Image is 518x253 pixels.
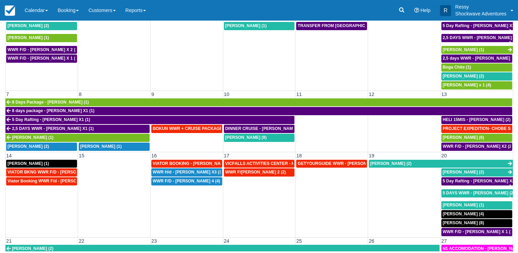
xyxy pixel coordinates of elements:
[151,168,222,177] a: WWR H/d - [PERSON_NAME] X3 (3)
[8,144,49,149] span: [PERSON_NAME] (2)
[443,170,484,174] span: [PERSON_NAME] (2)
[441,228,512,236] a: WWR F/D - [PERSON_NAME] X 1 (1)
[78,153,85,158] span: 15
[441,210,512,218] a: [PERSON_NAME] (4)
[223,238,230,244] span: 24
[8,35,49,40] span: [PERSON_NAME] (1)
[8,23,49,28] span: [PERSON_NAME] (2)
[443,47,484,52] span: [PERSON_NAME] (1)
[5,134,150,142] a: [PERSON_NAME] (1)
[368,238,375,244] span: 26
[224,22,295,30] a: [PERSON_NAME] (1)
[6,46,77,54] a: WWR F/D - [PERSON_NAME] X 2 (2)
[224,160,295,168] a: VICFALLS ACTIVITIES CENTER - HELICOPTER -[PERSON_NAME] X 4 (4)
[441,201,512,209] a: [PERSON_NAME] (1)
[224,125,295,133] a: DINNER CRUISE - [PERSON_NAME] X 1 (1)
[443,220,484,225] span: [PERSON_NAME] (8)
[455,3,506,10] p: Ressy
[151,160,222,168] a: VIATOR BOOKING - [PERSON_NAME] X 4 (4)
[443,83,491,87] span: [PERSON_NAME] x 1 (4)
[78,92,82,97] span: 8
[153,170,223,174] span: WWR H/d - [PERSON_NAME] X3 (3)
[12,117,90,122] span: 5 Day Rafting - [PERSON_NAME] X1 (1)
[80,144,122,149] span: [PERSON_NAME] (1)
[369,160,513,168] a: [PERSON_NAME] (2)
[225,126,311,131] span: DINNER CRUISE - [PERSON_NAME] X 1 (1)
[443,65,471,70] span: Boga Chite (1)
[153,126,288,131] span: BOKUN WWR + CRUISE PACKAGE - [PERSON_NAME] South X 2 (2)
[5,98,512,107] a: 8 Days Package - [PERSON_NAME] (1)
[6,34,77,42] a: [PERSON_NAME] (1)
[6,177,77,185] a: Viator Booking WWR F/d - [PERSON_NAME] X 1 (1)
[223,153,230,158] span: 17
[151,153,157,158] span: 16
[5,5,15,16] img: checkfront-main-nav-mini-logo.png
[225,23,267,28] span: [PERSON_NAME] (1)
[5,238,12,244] span: 21
[8,47,79,52] span: WWR F/D - [PERSON_NAME] X 2 (2)
[151,92,155,97] span: 9
[443,74,484,79] span: [PERSON_NAME] (2)
[368,92,375,97] span: 12
[441,63,512,72] a: Boga Chite (1)
[441,46,513,54] a: [PERSON_NAME] (1)
[8,179,109,183] span: Viator Booking WWR F/d - [PERSON_NAME] X 1 (1)
[225,161,370,166] span: VICFALLS ACTIVITIES CENTER - HELICOPTER -[PERSON_NAME] X 4 (4)
[441,72,512,81] a: [PERSON_NAME] (2)
[443,144,513,149] span: WWR F/D - [PERSON_NAME] X2 (2)
[441,153,447,158] span: 20
[223,92,230,97] span: 10
[5,107,512,115] a: 8 days package - [PERSON_NAME] X1 (1)
[5,153,12,158] span: 14
[12,108,94,113] span: 8 days package - [PERSON_NAME] X1 (1)
[441,189,513,197] a: 5 DAYS WWR - [PERSON_NAME] (2)
[5,116,294,124] a: 5 Day Rafting - [PERSON_NAME] X1 (1)
[298,23,462,28] span: TRANSFER FROM [GEOGRAPHIC_DATA] TO VIC FALLS - [PERSON_NAME] X 1 (1)
[441,143,512,151] a: WWR F/D - [PERSON_NAME] X2 (2)
[79,143,150,151] a: [PERSON_NAME] (1)
[12,100,89,105] span: 8 Days Package - [PERSON_NAME] (1)
[78,238,85,244] span: 22
[5,125,150,133] a: 2,5 DAYS WWR - [PERSON_NAME] X1 (1)
[441,125,512,133] a: PROJECT EXPEDITION- CHOBE SAFARI - [GEOGRAPHIC_DATA][PERSON_NAME] 2 (2)
[8,170,109,174] span: VIATOR BKNG WWR F/D - [PERSON_NAME] X 1 (1)
[295,238,302,244] span: 25
[441,92,447,97] span: 13
[151,238,157,244] span: 23
[151,125,222,133] a: BOKUN WWR + CRUISE PACKAGE - [PERSON_NAME] South X 2 (2)
[443,191,515,195] span: 5 DAYS WWR - [PERSON_NAME] (2)
[441,134,512,142] a: [PERSON_NAME] (6)
[225,135,267,140] span: [PERSON_NAME] (9)
[8,161,49,166] span: [PERSON_NAME] (1)
[151,177,222,185] a: WWR F/D - [PERSON_NAME] 4 (4)
[6,22,77,30] a: [PERSON_NAME] (2)
[153,179,220,183] span: WWR F/D - [PERSON_NAME] 4 (4)
[455,10,506,17] p: Shockwave Adventures
[441,22,513,30] a: 5 Day Rafting - [PERSON_NAME] X1 (1)
[441,177,513,185] a: 5 Day Rafting - [PERSON_NAME] X2 (2)
[224,168,295,177] a: WWR F/[PERSON_NAME] 2 (2)
[6,55,77,63] a: WWR F/D - [PERSON_NAME] X 1 (1)
[295,153,302,158] span: 18
[441,238,447,244] span: 27
[414,8,419,13] i: Help
[441,81,512,89] a: [PERSON_NAME] x 1 (4)
[441,116,512,124] a: HELI 15MIS - [PERSON_NAME] (2)
[12,135,53,140] span: [PERSON_NAME] (1)
[443,203,484,207] span: [PERSON_NAME] (1)
[441,55,512,63] a: 2,5 days WWR - [PERSON_NAME] X2 (2)
[5,92,10,97] span: 7
[443,229,514,234] span: WWR F/D - [PERSON_NAME] X 1 (1)
[440,5,451,16] div: R
[443,117,511,122] span: HELI 15MIS - [PERSON_NAME] (2)
[224,134,295,142] a: [PERSON_NAME] (9)
[6,143,77,151] a: [PERSON_NAME] (2)
[296,160,367,168] a: GETYOURGUIDE WWR - [PERSON_NAME] X 9 (9)
[296,22,367,30] a: TRANSFER FROM [GEOGRAPHIC_DATA] TO VIC FALLS - [PERSON_NAME] X 1 (1)
[12,246,53,251] span: [PERSON_NAME] (2)
[225,170,286,174] span: WWR F/[PERSON_NAME] 2 (2)
[441,245,513,253] a: N1 ACCOMODATION - [PERSON_NAME] X 2 (2)
[420,8,431,13] span: Help
[8,56,79,61] span: WWR F/D - [PERSON_NAME] X 1 (1)
[153,161,242,166] span: VIATOR BOOKING - [PERSON_NAME] X 4 (4)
